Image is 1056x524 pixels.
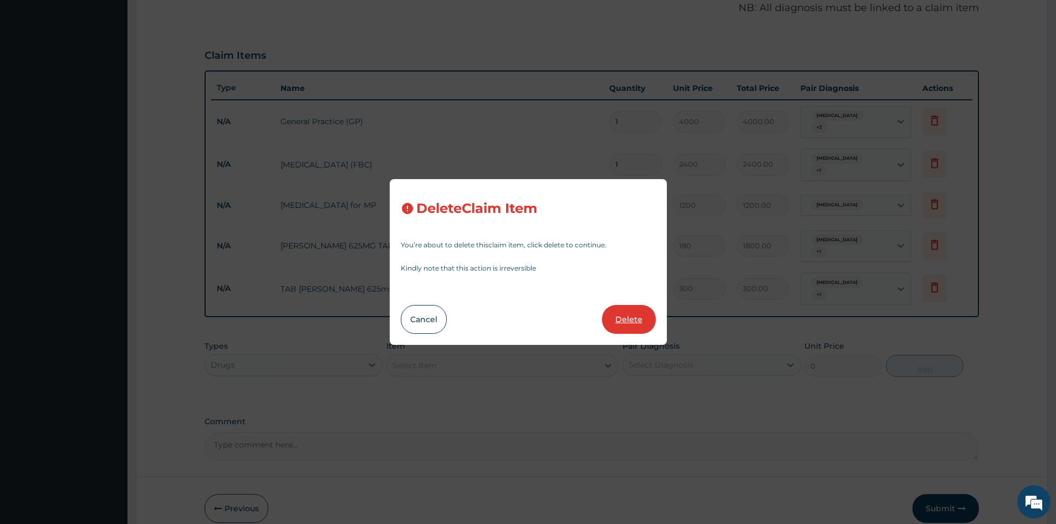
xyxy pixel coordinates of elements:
div: Minimize live chat window [182,6,208,32]
textarea: Type your message and hit 'Enter' [6,303,211,342]
button: Cancel [401,305,447,334]
img: d_794563401_company_1708531726252_794563401 [21,55,45,83]
span: We're online! [64,140,153,252]
p: Kindly note that this action is irreversible [401,265,656,272]
div: Chat with us now [58,62,186,77]
button: Delete [602,305,656,334]
p: You’re about to delete this claim item , click delete to continue. [401,242,656,248]
h3: Delete Claim Item [416,201,537,216]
